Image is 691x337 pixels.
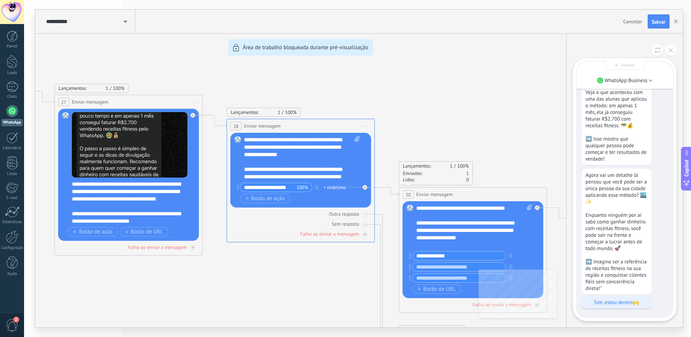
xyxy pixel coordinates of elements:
span: Copilot [683,159,690,176]
div: Listas [1,172,23,176]
div: Chats [1,94,23,99]
button: Cancelar [620,16,645,27]
div: Configurações [1,246,23,250]
div: Calendário [1,146,23,151]
div: Ajuda [1,272,23,276]
div: Painel [1,44,23,49]
button: Salvar [648,14,670,28]
p: Sim, estou dentro🙌 [585,299,648,306]
div: E-mail [1,196,23,200]
span: 2 [13,317,19,323]
span: Salvar [652,19,665,24]
p: Veja o que aconteceu com uma das alunas que aplicou o método: em apenas 1 mês, ela já conseguiu f... [585,89,648,162]
p: WhatsApp Business [605,77,648,84]
div: Estatísticas [1,220,23,225]
div: Leads [1,71,23,75]
p: Agora vai um detalhe Já pensou que você pode ser a única pessoa da sua cidade aplicando esse méto... [585,172,648,291]
div: WhatsApp [1,119,23,126]
span: Cancelar [623,18,642,25]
